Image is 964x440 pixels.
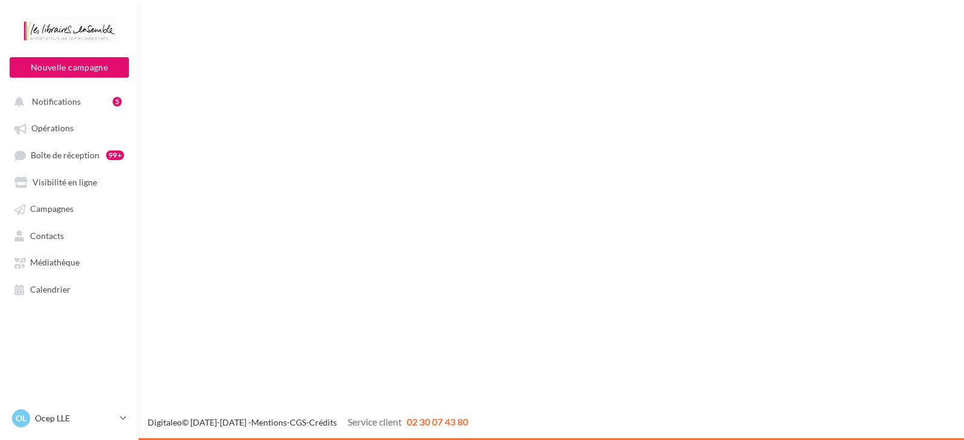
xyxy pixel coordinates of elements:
[35,412,115,424] p: Ocep LLE
[148,417,468,427] span: © [DATE]-[DATE] - - -
[30,258,80,268] span: Médiathèque
[7,171,131,193] a: Visibilité en ligne
[7,251,131,273] a: Médiathèque
[7,117,131,138] a: Opérations
[348,416,402,427] span: Service client
[31,123,74,134] span: Opérations
[106,150,124,160] div: 99+
[30,231,64,241] span: Contacts
[251,417,287,427] a: Mentions
[113,97,122,107] div: 5
[10,57,129,78] button: Nouvelle campagne
[7,278,131,300] a: Calendrier
[7,197,131,219] a: Campagnes
[30,204,74,214] span: Campagnes
[407,416,468,427] span: 02 30 07 43 80
[33,177,97,187] span: Visibilité en ligne
[148,417,182,427] a: Digitaleo
[7,144,131,166] a: Boîte de réception99+
[290,417,306,427] a: CGS
[30,284,70,294] span: Calendrier
[309,417,337,427] a: Crédits
[7,90,127,112] button: Notifications 5
[16,412,27,424] span: OL
[32,96,81,107] span: Notifications
[7,225,131,246] a: Contacts
[31,150,99,160] span: Boîte de réception
[10,407,129,430] a: OL Ocep LLE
